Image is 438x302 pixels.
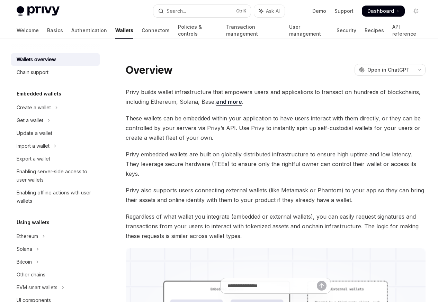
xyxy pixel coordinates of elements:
div: Ethereum [17,232,38,240]
span: These wallets can be embedded within your application to have users interact with them directly, ... [126,113,426,143]
a: Support [334,8,354,15]
button: Toggle Ethereum section [11,230,100,242]
a: Authentication [71,22,107,39]
a: Welcome [17,22,39,39]
button: Open search [153,5,251,17]
div: Chain support [17,68,48,76]
a: Security [337,22,356,39]
div: Update a wallet [17,129,52,137]
button: Toggle dark mode [410,6,421,17]
span: Ctrl K [236,8,247,14]
h5: Using wallets [17,218,50,227]
button: Toggle assistant panel [254,5,285,17]
span: Privy builds wallet infrastructure that empowers users and applications to transact on hundreds o... [126,87,426,107]
a: Demo [312,8,326,15]
div: Wallets overview [17,55,56,64]
button: Send message [317,281,327,291]
a: Other chains [11,268,100,281]
div: Bitcoin [17,258,32,266]
img: light logo [17,6,60,16]
a: Policies & controls [178,22,218,39]
a: Enabling offline actions with user wallets [11,186,100,207]
button: Toggle Import a wallet section [11,140,100,152]
a: and more [216,98,242,106]
span: Ask AI [266,8,280,15]
div: Solana [17,245,32,253]
div: Other chains [17,271,45,279]
div: EVM smart wallets [17,283,57,292]
a: Export a wallet [11,153,100,165]
h1: Overview [126,64,172,76]
h5: Embedded wallets [17,90,61,98]
div: Enabling server-side access to user wallets [17,167,96,184]
a: Basics [47,22,63,39]
span: Privy embedded wallets are built on globally distributed infrastructure to ensure high uptime and... [126,149,426,179]
div: Search... [167,7,186,15]
a: Connectors [142,22,170,39]
div: Import a wallet [17,142,50,150]
a: Transaction management [226,22,281,39]
button: Toggle Solana section [11,243,100,255]
span: Regardless of what wallet you integrate (embedded or external wallets), you can easily request si... [126,212,426,241]
div: Export a wallet [17,155,50,163]
a: Dashboard [362,6,405,17]
a: Enabling server-side access to user wallets [11,165,100,186]
span: Open in ChatGPT [367,66,410,73]
div: Enabling offline actions with user wallets [17,189,96,205]
span: Dashboard [367,8,394,15]
div: Get a wallet [17,116,43,125]
a: User management [289,22,328,39]
button: Toggle Bitcoin section [11,256,100,268]
div: Create a wallet [17,103,51,112]
a: Update a wallet [11,127,100,139]
button: Toggle EVM smart wallets section [11,281,100,294]
a: Chain support [11,66,100,79]
button: Toggle Get a wallet section [11,114,100,127]
a: Recipes [365,22,384,39]
a: Wallets [115,22,133,39]
button: Open in ChatGPT [355,64,414,76]
a: API reference [392,22,421,39]
span: Privy also supports users connecting external wallets (like Metamask or Phantom) to your app so t... [126,185,426,205]
button: Toggle Create a wallet section [11,101,100,114]
input: Ask a question... [227,278,317,293]
a: Wallets overview [11,53,100,66]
